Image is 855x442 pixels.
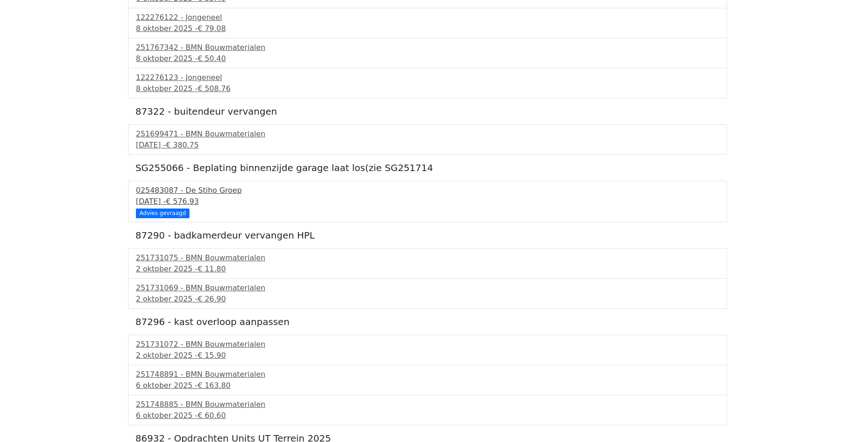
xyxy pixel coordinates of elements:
[135,316,720,327] h5: 87296 - kast overloop aanpassen
[198,84,231,93] span: € 508.76
[136,53,719,64] div: 8 oktober 2025 -
[135,162,720,173] h5: SG255066 - Beplating binnenzijde garage laat los(zie SG251714
[136,282,719,305] a: 251731069 - BMN Bouwmaterialen2 oktober 2025 -€ 26.90
[198,24,226,33] span: € 79.08
[198,295,226,303] span: € 26.90
[136,42,719,64] a: 251767342 - BMN Bouwmaterialen8 oktober 2025 -€ 50.40
[136,339,719,350] div: 251731072 - BMN Bouwmaterialen
[136,23,719,34] div: 8 oktober 2025 -
[136,410,719,421] div: 6 oktober 2025 -
[136,185,719,217] a: 025483087 - De Stiho Groep[DATE] -€ 576.93 Advies gevraagd
[136,399,719,410] div: 251748885 - BMN Bouwmaterialen
[136,140,719,151] div: [DATE] -
[136,12,719,34] a: 122276122 - Jongeneel8 oktober 2025 -€ 79.08
[198,411,226,420] span: € 60.60
[198,351,226,360] span: € 15.90
[136,399,719,421] a: 251748885 - BMN Bouwmaterialen6 oktober 2025 -€ 60.60
[136,209,189,218] div: Advies gevraagd
[136,369,719,380] div: 251748891 - BMN Bouwmaterialen
[136,196,719,207] div: [DATE] -
[166,197,199,206] span: € 576.93
[136,72,719,94] a: 122276123 - Jongeneel8 oktober 2025 -€ 508.76
[136,129,719,151] a: 251699471 - BMN Bouwmaterialen[DATE] -€ 380.75
[136,369,719,391] a: 251748891 - BMN Bouwmaterialen6 oktober 2025 -€ 163.80
[136,380,719,391] div: 6 oktober 2025 -
[136,42,719,53] div: 251767342 - BMN Bouwmaterialen
[166,141,199,149] span: € 380.75
[136,339,719,361] a: 251731072 - BMN Bouwmaterialen2 oktober 2025 -€ 15.90
[136,12,719,23] div: 122276122 - Jongeneel
[136,83,719,94] div: 8 oktober 2025 -
[136,294,719,305] div: 2 oktober 2025 -
[136,252,719,275] a: 251731075 - BMN Bouwmaterialen2 oktober 2025 -€ 11.80
[198,54,226,63] span: € 50.40
[136,129,719,140] div: 251699471 - BMN Bouwmaterialen
[136,252,719,264] div: 251731075 - BMN Bouwmaterialen
[198,264,226,273] span: € 11.80
[136,282,719,294] div: 251731069 - BMN Bouwmaterialen
[135,230,720,241] h5: 87290 - badkamerdeur vervangen HPL
[135,106,720,117] h5: 87322 - buitendeur vervangen
[136,185,719,196] div: 025483087 - De Stiho Groep
[136,350,719,361] div: 2 oktober 2025 -
[136,72,719,83] div: 122276123 - Jongeneel
[198,381,231,390] span: € 163.80
[136,264,719,275] div: 2 oktober 2025 -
